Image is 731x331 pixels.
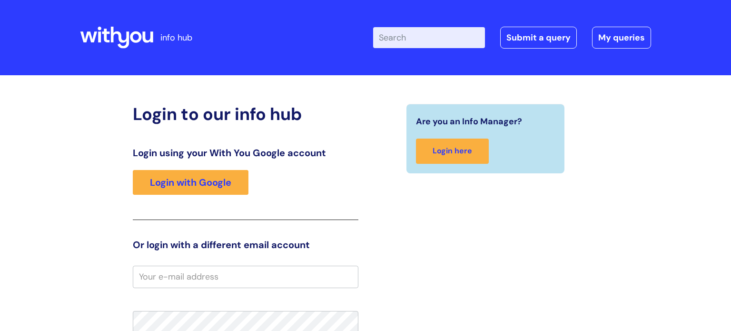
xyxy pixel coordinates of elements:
a: My queries [592,27,651,49]
h3: Login using your With You Google account [133,147,358,159]
input: Your e-mail address [133,266,358,288]
p: info hub [160,30,192,45]
input: Search [373,27,485,48]
a: Login here [416,139,489,164]
h3: Or login with a different email account [133,239,358,251]
h2: Login to our info hub [133,104,358,124]
a: Submit a query [500,27,577,49]
span: Are you an Info Manager? [416,114,522,129]
a: Login with Google [133,170,248,195]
